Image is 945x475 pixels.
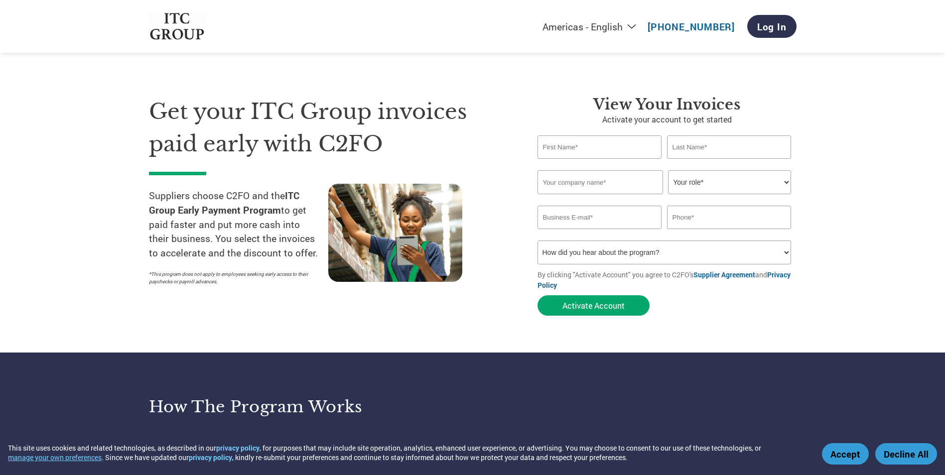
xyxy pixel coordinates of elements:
[8,443,808,462] div: This site uses cookies and related technologies, as described in our , for purposes that may incl...
[538,135,662,159] input: First Name*
[149,13,206,40] img: ITC Group
[667,206,792,229] input: Phone*
[538,195,792,202] div: Invalid company name or company name is too long
[667,230,792,237] div: Inavlid Phone Number
[648,20,735,33] a: [PHONE_NUMBER]
[822,443,869,465] button: Accept
[538,160,662,166] div: Invalid first name or first name is too long
[328,184,462,282] img: supply chain worker
[747,15,797,38] a: Log In
[538,270,791,290] a: Privacy Policy
[538,170,663,194] input: Your company name*
[538,295,650,316] button: Activate Account
[538,206,662,229] input: Invalid Email format
[149,96,508,160] h1: Get your ITC Group invoices paid early with C2FO
[149,397,460,417] h3: How the program works
[149,270,318,285] p: *This program does not apply to employees seeking early access to their paychecks or payroll adva...
[667,135,792,159] input: Last Name*
[667,160,792,166] div: Invalid last name or last name is too long
[216,443,260,453] a: privacy policy
[149,189,299,216] strong: ITC Group Early Payment Program
[8,453,102,462] button: manage your own preferences
[189,453,232,462] a: privacy policy
[149,189,328,260] p: Suppliers choose C2FO and the to get paid faster and put more cash into their business. You selec...
[538,96,797,114] h3: View Your Invoices
[538,230,662,237] div: Inavlid Email Address
[668,170,791,194] select: Title/Role
[538,269,797,290] p: By clicking "Activate Account" you agree to C2FO's and
[875,443,937,465] button: Decline All
[693,270,755,279] a: Supplier Agreement
[538,114,797,125] p: Activate your account to get started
